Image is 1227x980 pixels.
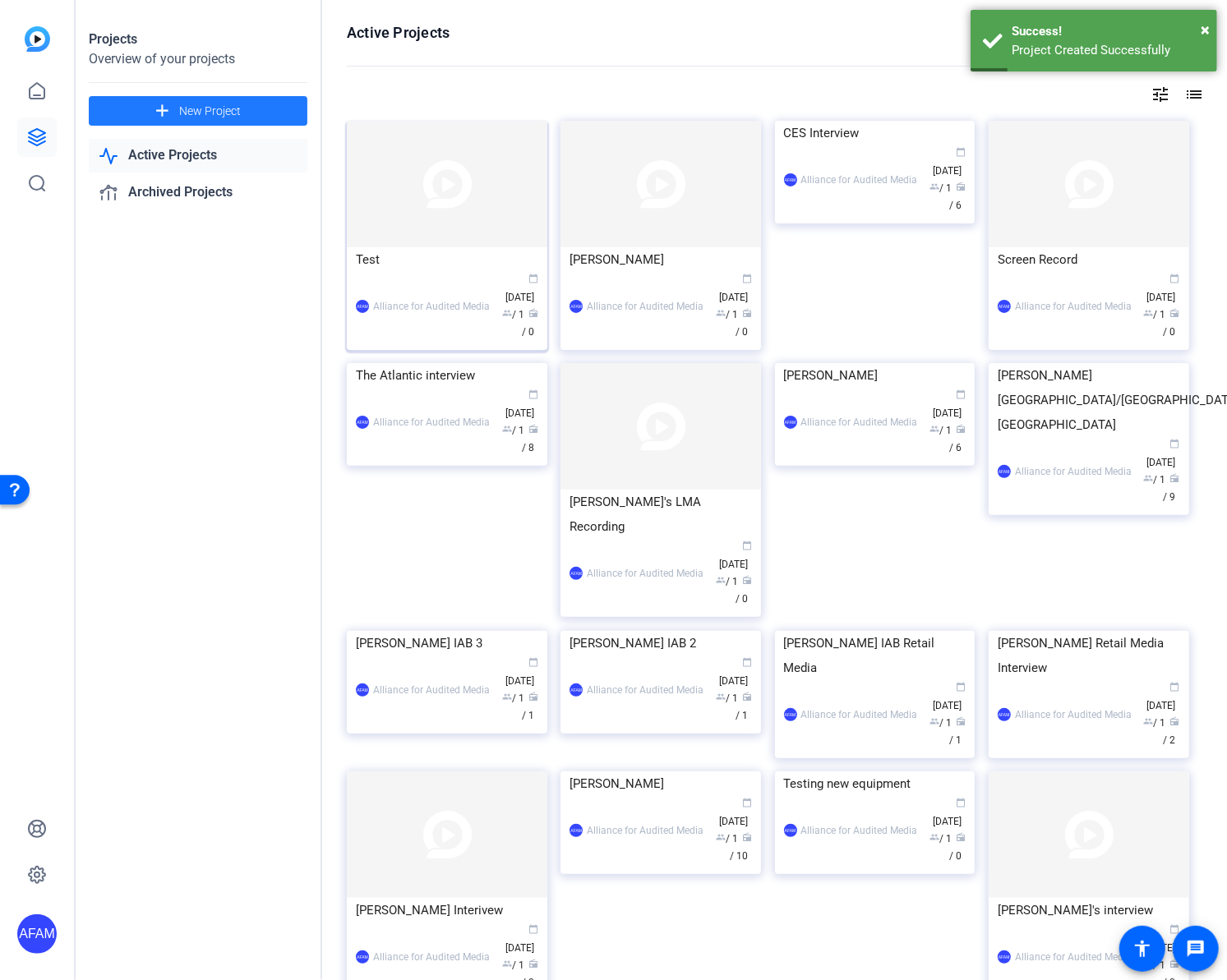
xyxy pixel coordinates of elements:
div: [PERSON_NAME] Retail Media Interview [998,631,1180,680]
span: group [502,692,512,702]
div: CES Interview [784,121,966,145]
div: Overview of your projects [89,49,307,69]
span: / 8 [522,425,538,453]
span: group [502,424,512,434]
span: / 1 [502,425,524,436]
span: group [929,832,939,842]
span: group [929,716,939,726]
div: AFAM [998,465,1011,478]
div: [PERSON_NAME] Interivew [356,898,538,922]
span: / 1 [1144,309,1166,320]
div: Alliance for Audited Media [587,822,703,839]
span: group [716,575,726,585]
mat-icon: accessibility [1132,939,1152,959]
div: AFAM [570,824,583,837]
span: radio [1170,716,1180,726]
span: radio [1170,473,1180,483]
div: [PERSON_NAME] [784,363,966,388]
mat-icon: tune [1151,85,1170,104]
span: calendar_today [528,924,538,934]
span: [DATE] [1147,274,1180,303]
span: / 1 [1144,474,1166,485]
span: / 2 [1164,717,1180,746]
div: AFAM [784,416,797,429]
div: Alliance for Audited Media [801,414,918,430]
span: group [716,308,726,318]
span: group [716,832,726,842]
span: / 6 [949,425,966,453]
span: radio [528,424,538,434]
div: [PERSON_NAME][GEOGRAPHIC_DATA]/[GEOGRAPHIC_DATA] [GEOGRAPHIC_DATA] [998,363,1180,437]
div: [PERSON_NAME] [570,771,752,796]
div: Screen Record [998,247,1180,272]
div: Alliance for Audited Media [373,949,490,965]
div: Project Created Successfully [1012,41,1205,60]
div: AFAM [784,824,797,837]
div: Alliance for Audited Media [373,682,490,698]
span: calendar_today [956,147,966,157]
span: × [1201,20,1210,39]
span: group [502,959,512,968]
span: / 1 [1144,959,1166,971]
span: calendar_today [1170,439,1180,449]
span: [DATE] [719,274,752,303]
span: / 1 [716,692,738,704]
span: radio [528,692,538,702]
span: group [716,692,726,702]
span: radio [742,692,752,702]
span: [DATE] [505,274,538,303]
span: / 1 [502,309,524,320]
div: Alliance for Audited Media [587,565,703,582]
div: AFAM [356,950,369,964]
div: AFAM [570,567,583,580]
mat-icon: list [1183,85,1202,104]
div: AFAM [998,950,1011,964]
span: group [1144,716,1154,726]
span: radio [742,832,752,842]
span: [DATE] [719,658,752,687]
div: AFAM [570,300,583,313]
div: [PERSON_NAME] [570,247,752,272]
div: AFAM [356,683,369,697]
span: radio [956,424,966,434]
div: [PERSON_NAME] IAB 3 [356,631,538,656]
div: AFAM [17,914,57,954]
span: / 0 [1164,309,1180,338]
div: AFAM [356,300,369,313]
span: / 1 [929,717,952,729]
div: AFAM [998,708,1011,721]
span: calendar_today [1170,682,1180,692]
img: blue-gradient.svg [25,26,50,52]
div: Alliance for Audited Media [1015,463,1132,480]
span: [DATE] [505,658,538,687]
span: radio [956,716,966,726]
div: Testing new equipment [784,771,966,796]
button: Close [1201,17,1210,42]
button: New Project [89,96,307,126]
div: AFAM [784,173,797,186]
span: / 1 [716,833,738,844]
span: / 6 [949,182,966,211]
div: AFAM [570,683,583,697]
mat-icon: add [152,101,173,122]
div: Alliance for Audited Media [373,298,490,315]
span: calendar_today [742,798,752,807]
div: Alliance for Audited Media [801,822,918,839]
span: radio [956,182,966,191]
span: calendar_today [1170,924,1180,934]
span: radio [1170,308,1180,318]
h1: Active Projects [347,23,450,43]
span: radio [1170,959,1180,968]
div: AFAM [784,708,797,721]
div: [PERSON_NAME]'s LMA Recording [570,490,752,539]
span: / 0 [949,833,966,862]
span: radio [528,308,538,318]
div: Alliance for Audited Media [801,706,918,723]
div: Alliance for Audited Media [1015,949,1132,965]
mat-icon: message [1186,939,1206,959]
span: New Project [179,103,241,120]
span: / 1 [929,425,952,436]
span: radio [528,959,538,968]
span: / 0 [736,309,752,338]
a: Active Projects [89,139,307,173]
